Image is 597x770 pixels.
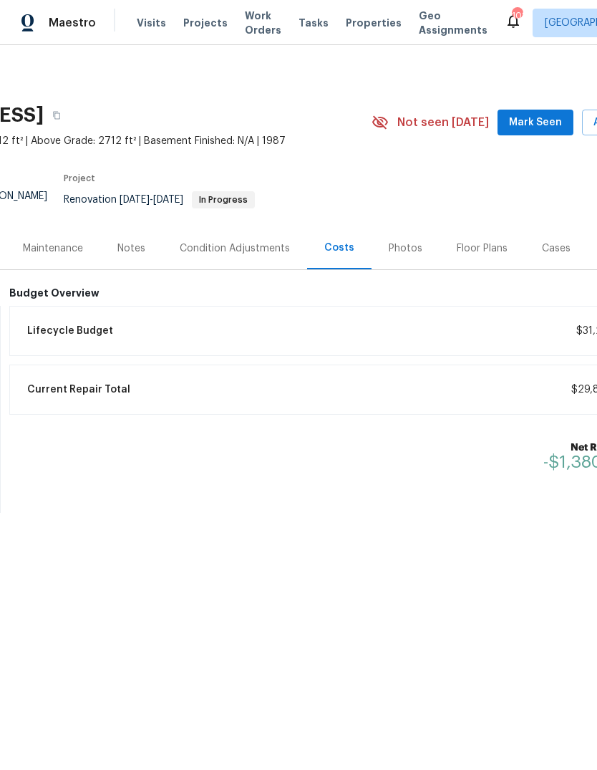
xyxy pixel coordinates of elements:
div: Photos [389,241,422,256]
span: Mark Seen [509,114,562,132]
span: Project [64,174,95,183]
span: [DATE] [153,195,183,205]
span: Maestro [49,16,96,30]
button: Copy Address [44,102,69,128]
div: 108 [512,9,522,23]
span: Tasks [298,18,329,28]
span: Not seen [DATE] [397,115,489,130]
span: Projects [183,16,228,30]
span: Current Repair Total [27,382,130,397]
span: Renovation [64,195,255,205]
span: Properties [346,16,402,30]
span: Lifecycle Budget [27,324,113,338]
span: Work Orders [245,9,281,37]
button: Mark Seen [497,110,573,136]
span: Visits [137,16,166,30]
span: Geo Assignments [419,9,487,37]
div: Cases [542,241,571,256]
span: In Progress [193,196,253,204]
div: Maintenance [23,241,83,256]
div: Condition Adjustments [180,241,290,256]
span: - [120,195,183,205]
div: Floor Plans [457,241,508,256]
span: [DATE] [120,195,150,205]
div: Costs [324,241,354,255]
div: Notes [117,241,145,256]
